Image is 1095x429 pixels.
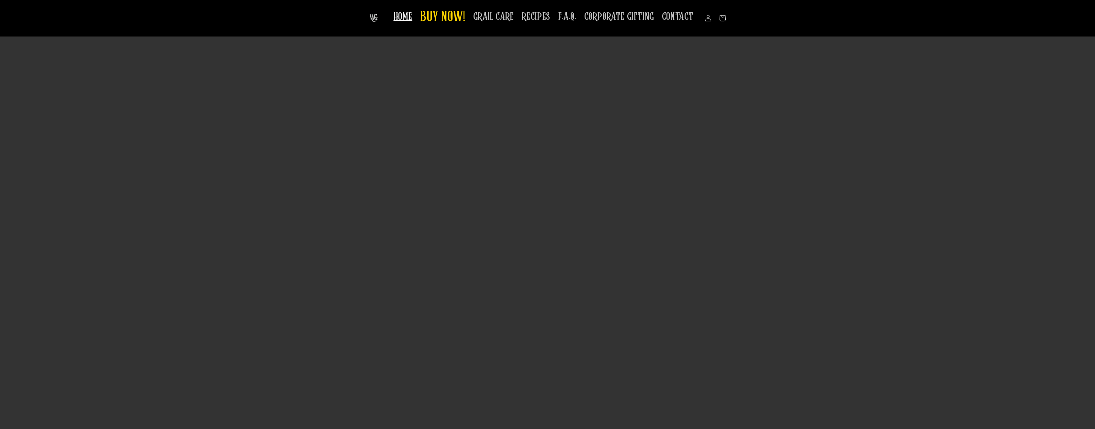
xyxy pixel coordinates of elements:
[522,10,550,23] span: RECIPES
[416,5,469,30] a: BUY NOW!
[469,6,518,27] a: GRAIL CARE
[580,6,658,27] a: CORPORATE GIFTING
[370,14,378,22] img: The Whiskey Grail
[420,8,465,26] span: BUY NOW!
[394,10,412,23] span: HOME
[518,6,554,27] a: RECIPES
[662,10,694,23] span: CONTACT
[558,10,576,23] span: F.A.Q.
[473,10,514,23] span: GRAIL CARE
[584,10,654,23] span: CORPORATE GIFTING
[658,6,698,27] a: CONTACT
[554,6,580,27] a: F.A.Q.
[390,6,416,27] a: HOME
